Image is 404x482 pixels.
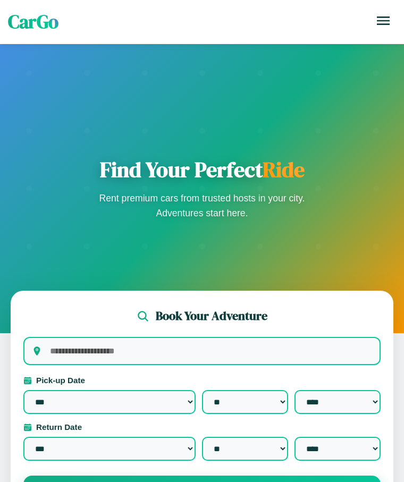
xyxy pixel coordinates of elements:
h2: Book Your Adventure [156,308,267,324]
span: CarGo [8,9,58,35]
h1: Find Your Perfect [96,157,308,182]
p: Rent premium cars from trusted hosts in your city. Adventures start here. [96,191,308,221]
label: Pick-up Date [23,376,381,385]
label: Return Date [23,422,381,432]
span: Ride [263,155,305,184]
